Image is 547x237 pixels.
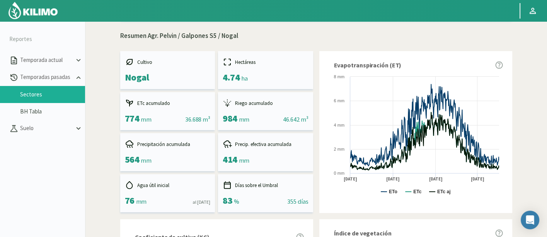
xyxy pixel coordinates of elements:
p: Temporadas pasadas [19,73,74,82]
div: 355 días [287,197,308,206]
text: [DATE] [429,176,442,182]
kil-mini-card: report-summary-cards.ACCUMULATED_PRECIPITATION [120,133,215,171]
kil-mini-card: report-summary-cards.HECTARES [218,51,313,89]
text: 4 mm [334,123,344,127]
a: BH Tabla [20,108,85,115]
p: Temporada actual [19,56,74,65]
text: [DATE] [386,176,400,182]
span: mm [141,156,151,164]
span: mm [136,197,147,205]
span: mm [239,156,249,164]
text: [DATE] [343,176,357,182]
div: Agua útil inicial [125,180,211,190]
div: 36.688 m³ [185,115,210,124]
p: Suelo [19,124,74,133]
div: Días sobre el Umbral [223,180,308,190]
span: ha [241,74,247,82]
div: ETc acumulado [125,98,211,108]
span: Evapotranspiración (ET) [334,60,402,70]
div: Cultivo [125,57,211,67]
span: Nogal [125,71,149,83]
a: Sectores [20,91,85,98]
div: 46.642 m³ [283,115,308,124]
kil-mini-card: report-summary-cards.ACCUMULATED_IRRIGATION [218,92,313,130]
div: al [DATE] [193,199,210,206]
p: Resumen Agr. Pelvin / Galpones S5 / Nogal [120,31,512,41]
text: 6 mm [334,98,344,103]
img: Kilimo [8,1,58,20]
span: % [234,197,239,205]
div: Precip. efectiva acumulada [223,139,308,149]
kil-mini-card: report-summary-cards.INITIAL_USEFUL_WATER [120,174,215,212]
div: Riego acumulado [223,98,308,108]
text: ETc [413,189,421,194]
text: 0 mm [334,171,344,175]
span: 83 [223,194,232,206]
span: 774 [125,112,140,124]
kil-mini-card: report-summary-cards.ACCUMULATED_EFFECTIVE_PRECIPITATION [218,133,313,171]
div: Precipitación acumulada [125,139,211,149]
text: [DATE] [470,176,484,182]
text: 2 mm [334,147,344,151]
div: Hectáreas [223,57,308,67]
span: 414 [223,153,237,165]
kil-mini-card: report-summary-cards.CROP [120,51,215,89]
span: 984 [223,112,237,124]
span: mm [141,115,151,123]
span: mm [239,115,249,123]
text: ETc aj [437,189,450,194]
text: ETo [389,189,397,194]
span: 4.74 [223,71,240,83]
text: 8 mm [334,74,344,79]
kil-mini-card: report-summary-cards.DAYS_ABOVE_THRESHOLD [218,174,313,212]
span: 76 [125,194,135,206]
span: 564 [125,153,140,165]
kil-mini-card: report-summary-cards.ACCUMULATED_ETC [120,92,215,130]
div: Open Intercom Messenger [521,211,539,229]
